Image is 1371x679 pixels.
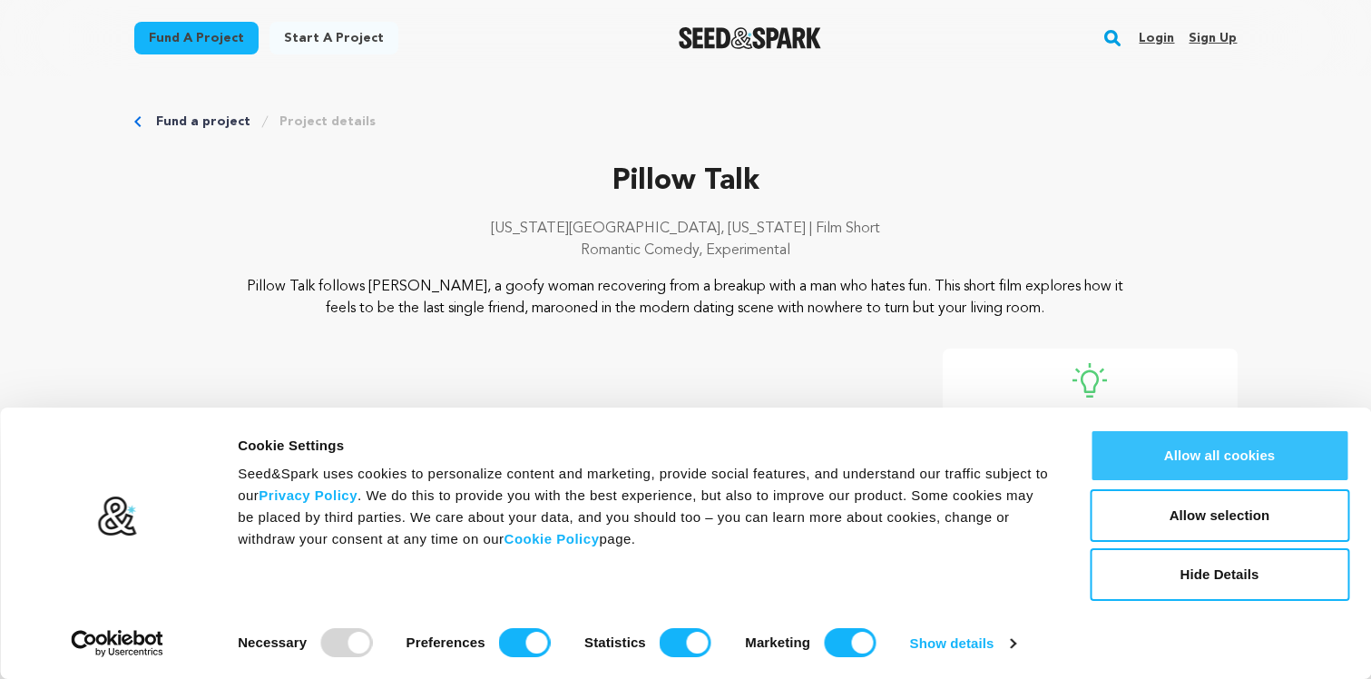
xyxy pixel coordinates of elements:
div: Breadcrumb [134,113,1238,131]
div: Seed&Spark uses cookies to personalize content and marketing, provide social features, and unders... [238,463,1049,550]
strong: Necessary [238,635,307,650]
a: Cookie Policy [504,531,600,546]
a: Login [1139,24,1174,53]
img: logo [97,496,138,537]
a: Fund a project [156,113,250,131]
legend: Consent Selection [237,621,238,622]
a: Sign up [1189,24,1237,53]
strong: Statistics [584,635,646,650]
a: Start a project [269,22,398,54]
p: Pillow Talk follows [PERSON_NAME], a goofy woman recovering from a breakup with a man who hates f... [244,276,1127,320]
div: Cookie Settings [238,435,1049,457]
p: [US_STATE][GEOGRAPHIC_DATA], [US_STATE] | Film Short [134,218,1238,240]
p: Pillow Talk [134,160,1238,203]
button: Allow all cookies [1090,429,1349,482]
a: Project details [279,113,376,131]
button: Hide Details [1090,548,1349,601]
a: Privacy Policy [259,487,357,503]
a: Fund a project [134,22,259,54]
a: Usercentrics Cookiebot - opens in a new window [38,630,197,657]
a: Show details [910,630,1015,657]
p: Romantic Comedy, Experimental [134,240,1238,261]
strong: Preferences [406,635,485,650]
button: Allow selection [1090,489,1349,542]
a: Seed&Spark Homepage [679,27,821,49]
strong: Marketing [745,635,810,650]
img: Seed&Spark Logo Dark Mode [679,27,821,49]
